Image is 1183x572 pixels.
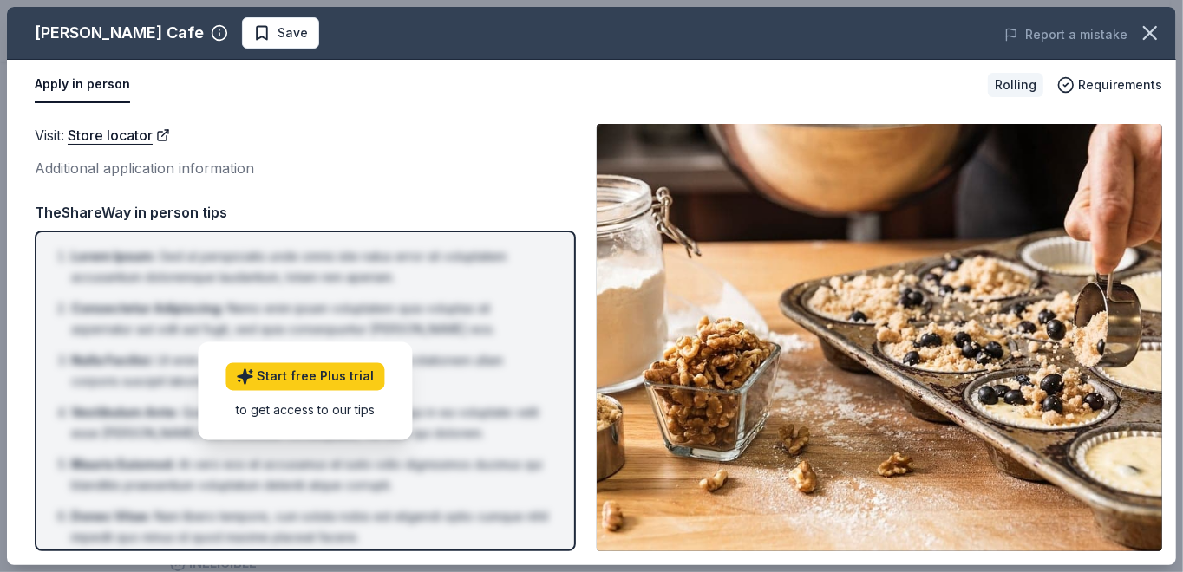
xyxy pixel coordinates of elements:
button: Report a mistake [1004,24,1127,45]
li: Nam libero tempore, cum soluta nobis est eligendi optio cumque nihil impedit quo minus id quod ma... [71,506,550,548]
span: Vestibulum Ante : [71,405,179,419]
li: Sed ut perspiciatis unde omnis iste natus error sit voluptatem accusantium doloremque laudantium,... [71,246,550,288]
div: [PERSON_NAME] Cafe [35,19,204,47]
span: Save [278,23,308,43]
div: Visit : [35,124,576,146]
span: Consectetur Adipiscing : [71,301,224,315]
li: Nemo enim ipsam voluptatem quia voluptas sit aspernatur aut odit aut fugit, sed quia consequuntur... [71,298,550,340]
a: Store locator [68,124,170,146]
li: Ut enim ad minima veniam, quis nostrum exercitationem ullam corporis suscipit laboriosam, nisi ut... [71,350,550,392]
div: TheShareWay in person tips [35,201,576,224]
button: Requirements [1057,75,1162,95]
li: At vero eos et accusamus et iusto odio dignissimos ducimus qui blanditiis praesentium voluptatum ... [71,454,550,496]
img: Image for Mimi's Cafe [597,124,1162,551]
span: Nulla Facilisi : [71,353,154,367]
li: Quis autem vel eum iure reprehenderit qui in ea voluptate velit esse [PERSON_NAME] nihil molestia... [71,402,550,444]
span: Requirements [1078,75,1162,95]
a: Start free Plus trial [226,363,385,391]
span: Donec Vitae : [71,509,151,523]
button: Apply in person [35,67,130,103]
div: Rolling [988,73,1043,97]
div: Additional application information [35,157,576,179]
div: to get access to our tips [226,401,385,419]
span: Mauris Euismod : [71,457,175,471]
button: Save [242,17,319,49]
span: Lorem Ipsum : [71,249,156,263]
